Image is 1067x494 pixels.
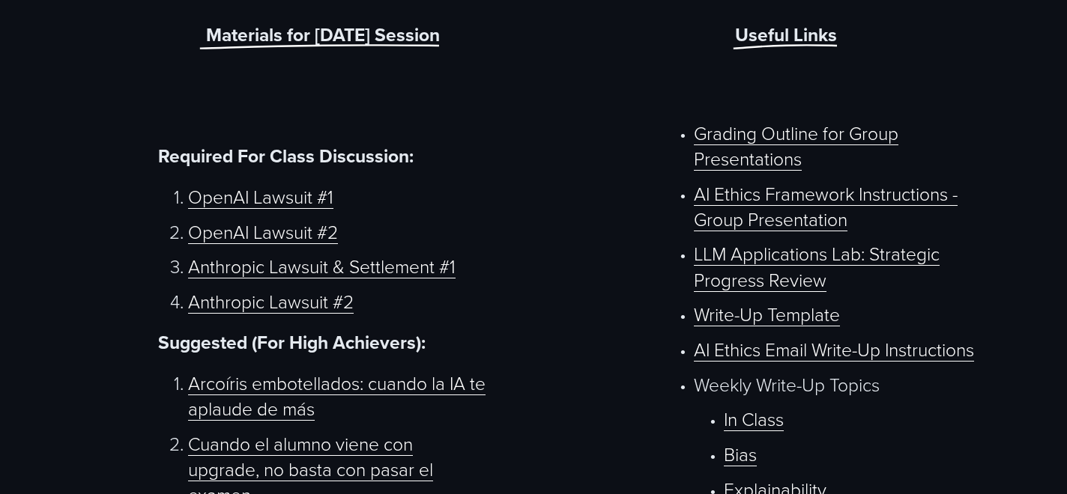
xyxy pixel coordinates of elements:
strong: Suggested (For High Achievers): [158,329,426,356]
a: AI Ethics Email Write-Up Instructions [694,337,974,362]
a: Arcoíris embotellados: cuando la IA te aplaude de más [188,370,486,421]
a: AI Ethics Framework Instructions - Group Presentation [694,181,958,231]
a: In Class [724,406,784,431]
p: Weekly Write-Up Topics [694,372,993,397]
a: Grading Outline for Group Presentations [694,121,898,171]
a: Anthropic Lawsuit & Settlement #1 [188,254,456,278]
strong: Useful Links [735,22,837,48]
strong: Required For Class Discussion: [158,143,414,169]
a: OpenAI Lawsuit #2 [188,219,338,244]
strong: Materials for [DATE] Session [206,22,440,48]
a: OpenAI Lawsuit #1 [188,184,333,209]
a: LLM Applications Lab: Strategic Progress Review [694,241,940,291]
a: Bias [724,442,757,466]
a: Anthropic Lawsuit #2 [188,289,354,314]
a: Write-Up Template [694,302,840,326]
